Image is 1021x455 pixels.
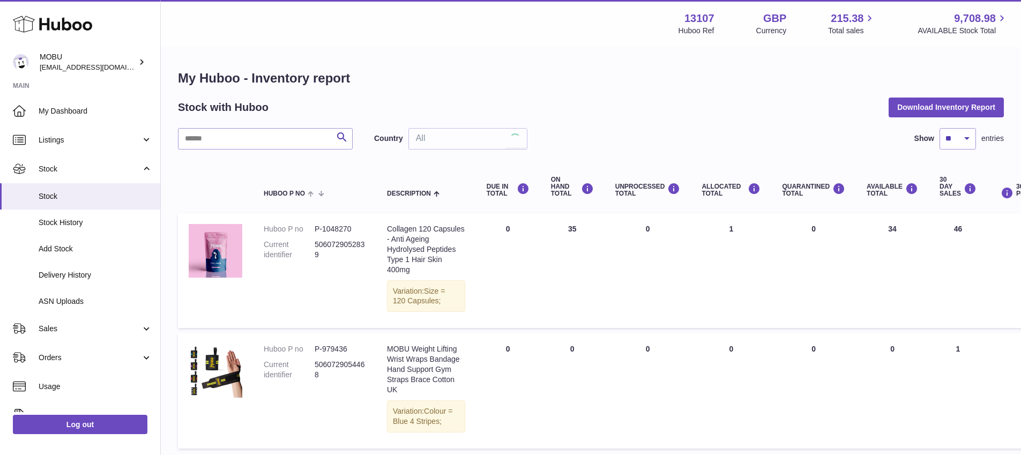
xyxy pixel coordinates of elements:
span: My Dashboard [39,106,152,116]
img: product image [189,344,242,398]
div: Currency [756,26,787,36]
td: 0 [540,333,605,448]
div: Variation: [387,280,465,312]
div: AVAILABLE Total [867,183,918,197]
div: Huboo Ref [679,26,714,36]
td: 0 [476,333,540,448]
dd: 5060729052839 [315,240,366,260]
span: 0 [811,345,816,353]
label: Country [374,133,403,144]
span: Total sales [828,26,876,36]
span: AVAILABLE Stock Total [918,26,1008,36]
span: Colour = Blue 4 Stripes; [393,407,452,426]
dt: Current identifier [264,240,315,260]
div: ON HAND Total [551,176,594,198]
label: Show [914,133,934,144]
td: 34 [856,213,929,328]
span: [EMAIL_ADDRESS][DOMAIN_NAME] [40,63,158,71]
dd: P-979436 [315,344,366,354]
span: 0 [811,225,816,233]
span: 215.38 [831,11,863,26]
dd: P-1048270 [315,224,366,234]
img: product image [189,224,242,278]
div: MOBU Weight Lifting Wrist Wraps Bandage Hand Support Gym Straps Brace Cotton UK [387,344,465,394]
dt: Huboo P no [264,344,315,354]
td: 35 [540,213,605,328]
h1: My Huboo - Inventory report [178,70,1004,87]
td: 0 [691,333,771,448]
img: mo@mobu.co.uk [13,54,29,70]
td: 0 [856,333,929,448]
a: 215.38 Total sales [828,11,876,36]
span: Listings [39,135,141,145]
span: 9,708.98 [954,11,996,26]
td: 0 [605,333,691,448]
span: Description [387,190,431,197]
div: UNPROCESSED Total [615,183,681,197]
span: Stock [39,164,141,174]
span: Usage [39,382,152,392]
td: 0 [605,213,691,328]
div: ALLOCATED Total [702,183,761,197]
span: Sales [39,324,141,334]
div: QUARANTINED Total [782,183,845,197]
span: entries [981,133,1004,144]
div: DUE IN TOTAL [487,183,530,197]
span: Delivery History [39,270,152,280]
dd: 5060729054468 [315,360,366,380]
strong: GBP [763,11,786,26]
dt: Current identifier [264,360,315,380]
a: Log out [13,415,147,434]
span: Huboo P no [264,190,305,197]
span: ASN Uploads [39,296,152,307]
strong: 13107 [684,11,714,26]
a: 9,708.98 AVAILABLE Stock Total [918,11,1008,36]
span: Stock History [39,218,152,228]
span: Orders [39,353,141,363]
span: Size = 120 Capsules; [393,287,445,305]
td: 0 [476,213,540,328]
td: 1 [929,333,987,448]
td: 1 [691,213,771,328]
div: Variation: [387,400,465,432]
span: Invoicing and Payments [39,411,141,421]
span: Stock [39,191,152,202]
span: Add Stock [39,244,152,254]
dt: Huboo P no [264,224,315,234]
td: 46 [929,213,987,328]
div: MOBU [40,52,136,72]
h2: Stock with Huboo [178,100,269,115]
div: 30 DAY SALES [940,176,977,198]
button: Download Inventory Report [889,98,1004,117]
div: Collagen 120 Capsules - Anti Ageing Hydrolysed Peptides Type 1 Hair Skin 400mg [387,224,465,274]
